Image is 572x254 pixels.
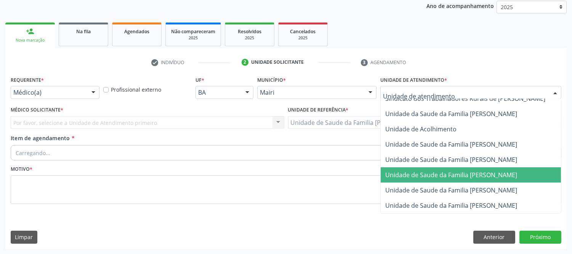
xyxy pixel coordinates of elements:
[385,110,517,118] span: Unidade da Saude da Familia [PERSON_NAME]
[257,74,286,86] label: Município
[198,89,238,96] span: BA
[385,155,517,164] span: Unidade de Saude da Familia [PERSON_NAME]
[383,89,546,104] input: Unidade de atendimento
[385,201,517,210] span: Unidade de Saude da Familia [PERSON_NAME]
[238,28,261,35] span: Resolvidos
[11,134,70,142] span: Item de agendamento
[519,231,561,244] button: Próximo
[16,149,50,157] span: Carregando...
[13,89,84,96] span: Médico(a)
[284,35,322,41] div: 2025
[385,140,517,149] span: Unidade de Saude da Familia [PERSON_NAME]
[26,27,34,36] div: person_add
[171,28,215,35] span: Não compareceram
[231,35,269,41] div: 2025
[242,59,248,66] div: 2
[171,35,215,41] div: 2025
[11,37,50,43] div: Nova marcação
[260,89,361,96] span: Mairi
[473,231,515,244] button: Anterior
[76,28,91,35] span: Na fila
[385,186,517,194] span: Unidade de Saude da Familia [PERSON_NAME]
[385,125,457,133] span: Unidade de Acolhimento
[426,1,494,10] p: Ano de acompanhamento
[251,59,304,66] div: Unidade solicitante
[124,28,149,35] span: Agendados
[195,74,204,86] label: UF
[380,74,447,86] label: Unidade de atendimento
[11,163,32,175] label: Motivo
[111,86,162,94] label: Profissional externo
[11,74,44,86] label: Requerente
[288,104,349,116] label: Unidade de referência
[11,104,63,116] label: Médico Solicitante
[385,171,517,179] span: Unidade de Saude da Familia [PERSON_NAME]
[290,28,316,35] span: Cancelados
